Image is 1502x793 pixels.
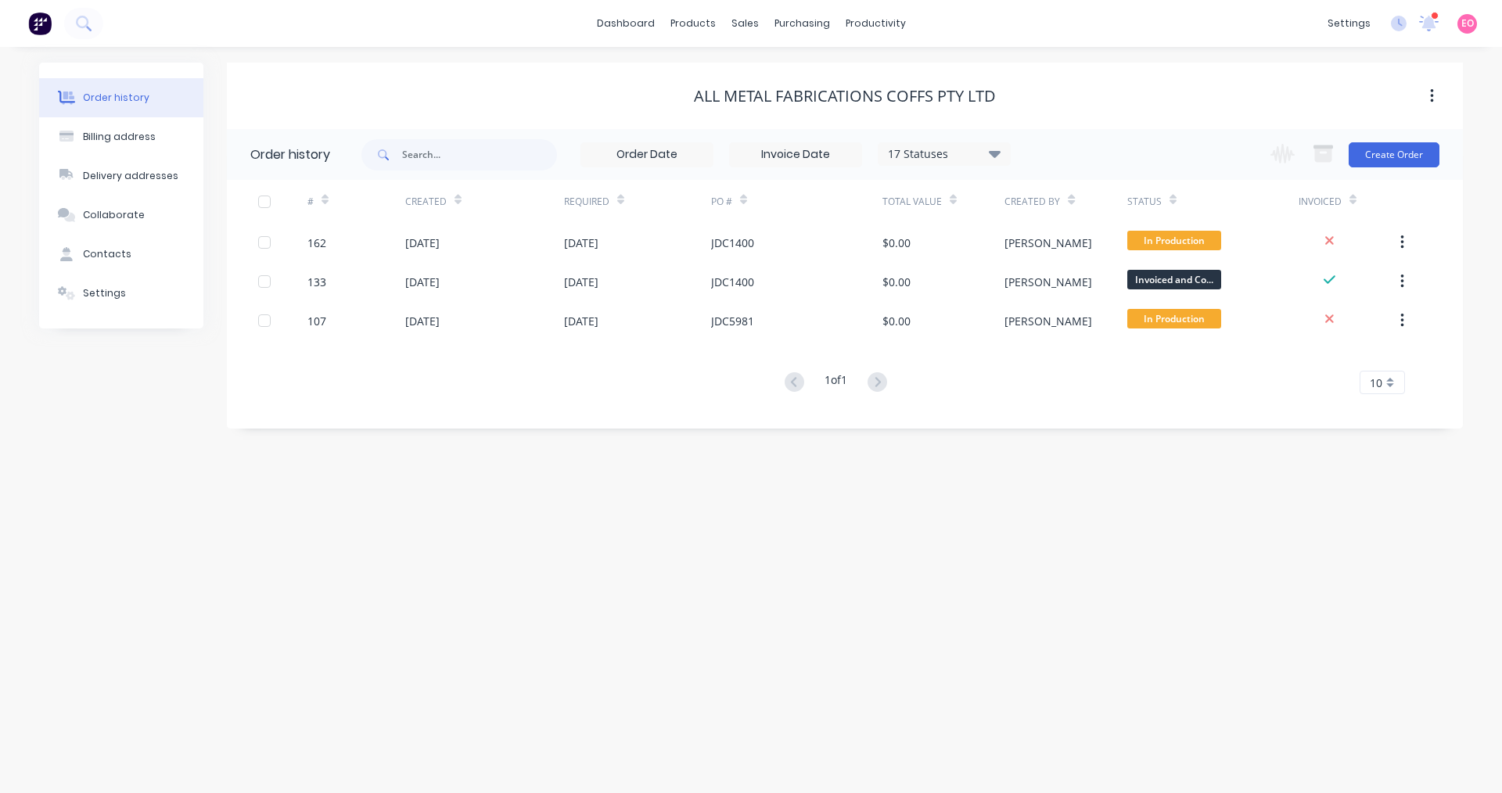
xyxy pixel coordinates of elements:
[83,91,149,105] div: Order history
[838,12,914,35] div: productivity
[1320,12,1378,35] div: settings
[882,274,911,290] div: $0.00
[39,78,203,117] button: Order history
[83,208,145,222] div: Collaborate
[28,12,52,35] img: Factory
[1127,270,1221,289] span: Invoiced and Co...
[39,117,203,156] button: Billing address
[83,286,126,300] div: Settings
[1127,309,1221,328] span: In Production
[564,195,609,209] div: Required
[1004,180,1126,223] div: Created By
[711,195,732,209] div: PO #
[250,145,330,164] div: Order history
[1461,16,1474,30] span: EO
[694,87,996,106] div: All Metal Fabrications Coffs Pty Ltd
[564,313,598,329] div: [DATE]
[405,180,564,223] div: Created
[882,313,911,329] div: $0.00
[405,313,440,329] div: [DATE]
[724,12,767,35] div: sales
[825,371,847,394] div: 1 of 1
[879,145,1010,163] div: 17 Statuses
[564,274,598,290] div: [DATE]
[39,196,203,235] button: Collaborate
[405,274,440,290] div: [DATE]
[663,12,724,35] div: products
[711,235,754,251] div: JDC1400
[1127,231,1221,250] span: In Production
[307,195,314,209] div: #
[711,180,882,223] div: PO #
[1004,235,1092,251] div: [PERSON_NAME]
[83,169,178,183] div: Delivery addresses
[402,139,557,170] input: Search...
[1370,375,1382,391] span: 10
[83,130,156,144] div: Billing address
[1349,142,1439,167] button: Create Order
[307,180,405,223] div: #
[307,235,326,251] div: 162
[39,235,203,274] button: Contacts
[1004,313,1092,329] div: [PERSON_NAME]
[711,274,754,290] div: JDC1400
[767,12,838,35] div: purchasing
[711,313,754,329] div: JDC5981
[307,274,326,290] div: 133
[405,195,447,209] div: Created
[83,247,131,261] div: Contacts
[39,274,203,313] button: Settings
[882,235,911,251] div: $0.00
[581,143,713,167] input: Order Date
[405,235,440,251] div: [DATE]
[564,235,598,251] div: [DATE]
[39,156,203,196] button: Delivery addresses
[564,180,711,223] div: Required
[882,195,942,209] div: Total Value
[730,143,861,167] input: Invoice Date
[1127,195,1162,209] div: Status
[882,180,1004,223] div: Total Value
[1299,180,1396,223] div: Invoiced
[1299,195,1342,209] div: Invoiced
[1004,274,1092,290] div: [PERSON_NAME]
[1127,180,1299,223] div: Status
[1004,195,1060,209] div: Created By
[589,12,663,35] a: dashboard
[307,313,326,329] div: 107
